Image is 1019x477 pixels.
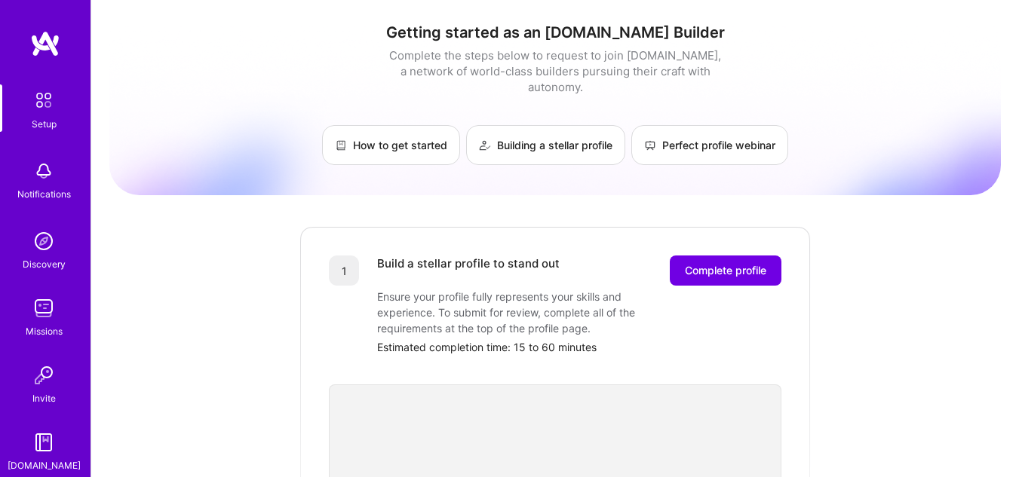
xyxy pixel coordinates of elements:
[377,289,679,336] div: Ensure your profile fully represents your skills and experience. To submit for review, complete a...
[23,256,66,272] div: Discovery
[479,139,491,151] img: Building a stellar profile
[29,156,59,186] img: bell
[28,84,60,116] img: setup
[385,47,725,95] div: Complete the steps below to request to join [DOMAIN_NAME], a network of world-class builders purs...
[29,427,59,457] img: guide book
[29,226,59,256] img: discovery
[377,255,560,286] div: Build a stellar profile to stand out
[685,263,766,278] span: Complete profile
[335,139,347,151] img: How to get started
[26,323,63,339] div: Missions
[466,125,625,165] a: Building a stellar profile
[30,30,60,57] img: logo
[29,360,59,390] img: Invite
[631,125,788,165] a: Perfect profile webinar
[29,293,59,323] img: teamwork
[644,139,656,151] img: Perfect profile webinar
[322,125,460,165] a: How to get started
[32,116,57,132] div: Setup
[8,457,81,473] div: [DOMAIN_NAME]
[32,390,56,406] div: Invite
[377,339,781,355] div: Estimated completion time: 15 to 60 minutes
[670,255,781,286] button: Complete profile
[17,186,71,202] div: Notifications
[329,255,359,286] div: 1
[109,23,1001,41] h1: Getting started as an [DOMAIN_NAME] Builder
